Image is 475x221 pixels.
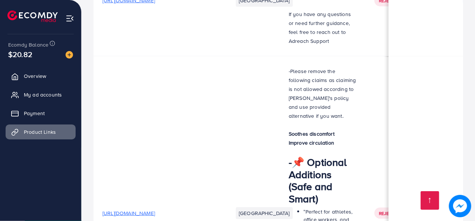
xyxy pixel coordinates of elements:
[236,207,293,219] li: [GEOGRAPHIC_DATA]
[289,156,357,205] h2: 📌 Optional Additions (Safe and Smart)
[24,72,46,80] span: Overview
[6,106,76,121] a: Payment
[8,49,32,60] span: $20.82
[379,210,400,217] span: Rejected
[8,41,48,48] span: Ecomdy Balance
[449,195,471,217] img: image
[289,130,335,138] strong: Soothes discomfort
[66,14,74,23] img: menu
[24,128,56,136] span: Product Links
[102,209,155,217] span: [URL][DOMAIN_NAME]
[289,139,334,146] strong: Improve circulation
[24,110,45,117] span: Payment
[66,51,73,59] img: image
[289,10,357,45] p: If you have any questions or need further guidance, feel free to reach out to Adreach Support
[6,124,76,139] a: Product Links
[6,87,76,102] a: My ad accounts
[289,155,292,169] strong: -
[24,91,62,98] span: My ad accounts
[6,69,76,83] a: Overview
[289,67,357,120] p: -Please remove the following claims as claiming is not allowed according to [PERSON_NAME]'s polic...
[7,10,58,22] img: logo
